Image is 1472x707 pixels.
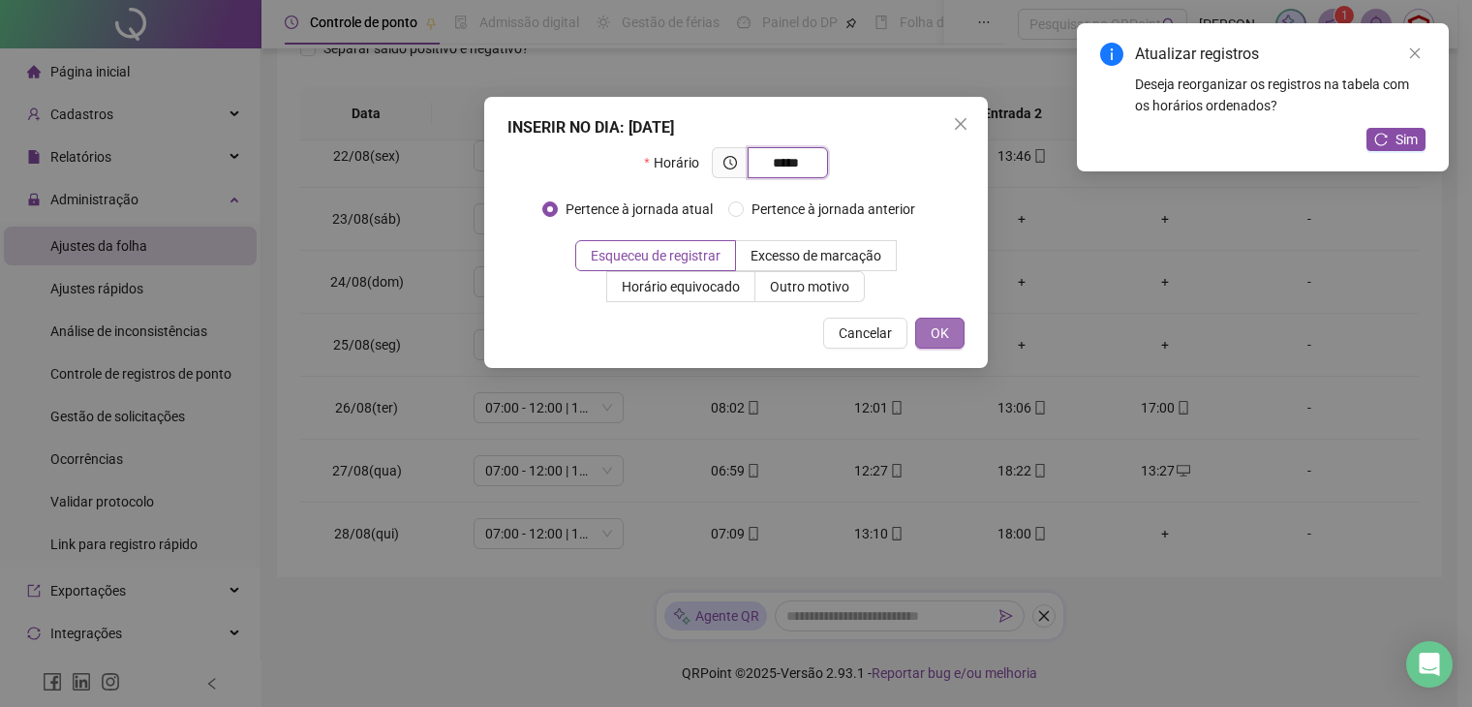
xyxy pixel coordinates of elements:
[622,279,740,294] span: Horário equivocado
[953,116,968,132] span: close
[723,156,737,169] span: clock-circle
[644,147,711,178] label: Horário
[1395,129,1418,150] span: Sim
[823,318,907,349] button: Cancelar
[1100,43,1123,66] span: info-circle
[945,108,976,139] button: Close
[558,199,721,220] span: Pertence à jornada atual
[1135,74,1426,116] div: Deseja reorganizar os registros na tabela com os horários ordenados?
[751,248,881,263] span: Excesso de marcação
[1406,641,1453,688] div: Open Intercom Messenger
[744,199,923,220] span: Pertence à jornada anterior
[931,323,949,344] span: OK
[839,323,892,344] span: Cancelar
[1408,46,1422,60] span: close
[1404,43,1426,64] a: Close
[591,248,721,263] span: Esqueceu de registrar
[1374,133,1388,146] span: reload
[1135,43,1426,66] div: Atualizar registros
[1366,128,1426,151] button: Sim
[915,318,965,349] button: OK
[770,279,849,294] span: Outro motivo
[507,116,965,139] div: INSERIR NO DIA : [DATE]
